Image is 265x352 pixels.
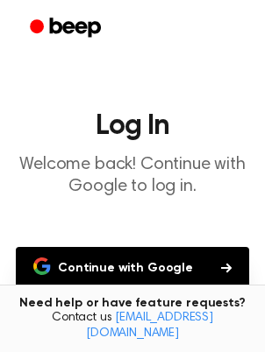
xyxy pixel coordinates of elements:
a: Beep [18,11,117,46]
h1: Log In [14,112,251,140]
button: Continue with Google [16,247,249,289]
p: Welcome back! Continue with Google to log in. [14,154,251,198]
a: [EMAIL_ADDRESS][DOMAIN_NAME] [86,312,213,340]
span: Contact us [11,311,254,341]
